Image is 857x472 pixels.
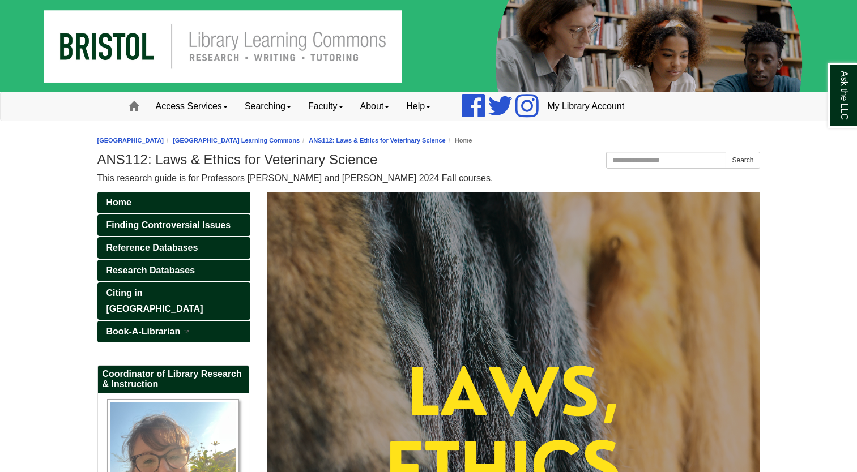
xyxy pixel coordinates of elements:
[97,260,250,281] a: Research Databases
[97,214,250,236] a: Finding Controversial Issues
[106,265,195,275] span: Research Databases
[147,92,236,121] a: Access Services
[106,288,203,314] span: Citing in [GEOGRAPHIC_DATA]
[539,92,633,121] a: My Library Account
[236,92,300,121] a: Searching
[97,135,760,146] nav: breadcrumb
[173,137,300,144] a: [GEOGRAPHIC_DATA] Learning Commons
[398,92,439,121] a: Help
[106,198,131,207] span: Home
[98,366,249,393] h2: Coordinator of Library Research & Instruction
[106,220,231,230] span: Finding Controversial Issues
[106,243,198,252] span: Reference Databases
[106,327,181,336] span: Book-A-Librarian
[309,137,446,144] a: ANS112: Laws & Ethics for Veterinary Science
[352,92,398,121] a: About
[97,237,250,259] a: Reference Databases
[726,152,760,169] button: Search
[300,92,352,121] a: Faculty
[97,321,250,342] a: Book-A-Librarian
[97,137,164,144] a: [GEOGRAPHIC_DATA]
[97,282,250,320] a: Citing in [GEOGRAPHIC_DATA]
[446,135,472,146] li: Home
[183,330,190,335] i: This link opens in a new window
[97,152,760,168] h1: ANS112: Laws & Ethics for Veterinary Science
[97,192,250,213] a: Home
[97,173,493,183] span: This research guide is for Professors [PERSON_NAME] and [PERSON_NAME] 2024 Fall courses.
